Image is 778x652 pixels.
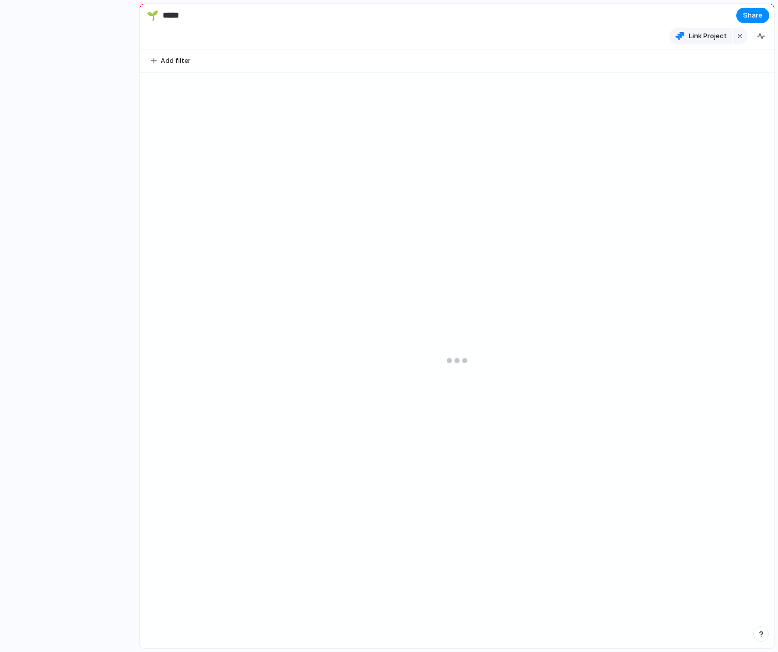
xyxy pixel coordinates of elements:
span: Share [743,10,763,21]
button: Add filter [145,54,197,68]
button: Share [736,8,769,23]
div: 🌱 [147,8,158,22]
span: Add filter [161,56,191,66]
button: 🌱 [144,7,161,24]
button: Link Project [669,28,732,44]
span: Link Project [689,31,727,41]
